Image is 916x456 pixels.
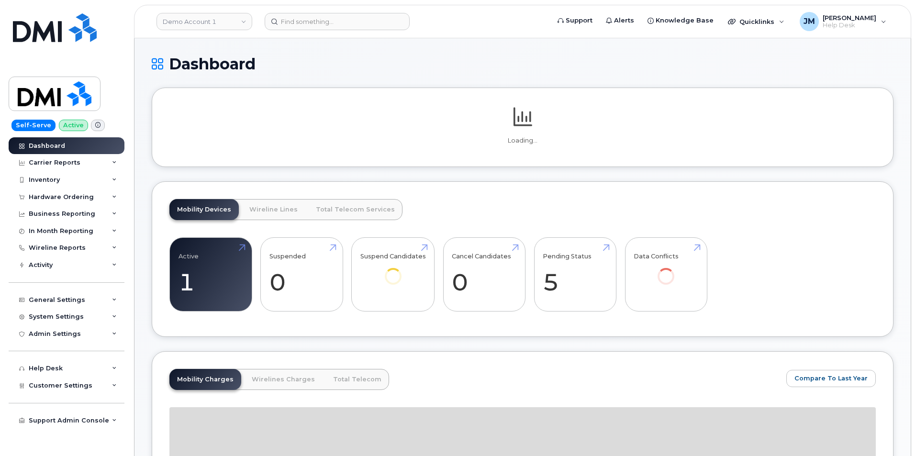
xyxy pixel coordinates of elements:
[543,243,607,306] a: Pending Status 5
[169,199,239,220] a: Mobility Devices
[244,369,323,390] a: Wirelines Charges
[794,374,868,383] span: Compare To Last Year
[242,199,305,220] a: Wireline Lines
[269,243,334,306] a: Suspended 0
[179,243,243,306] a: Active 1
[634,243,698,298] a: Data Conflicts
[152,56,894,72] h1: Dashboard
[452,243,516,306] a: Cancel Candidates 0
[169,369,241,390] a: Mobility Charges
[786,370,876,387] button: Compare To Last Year
[308,199,402,220] a: Total Telecom Services
[360,243,426,298] a: Suspend Candidates
[325,369,389,390] a: Total Telecom
[169,136,876,145] p: Loading...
